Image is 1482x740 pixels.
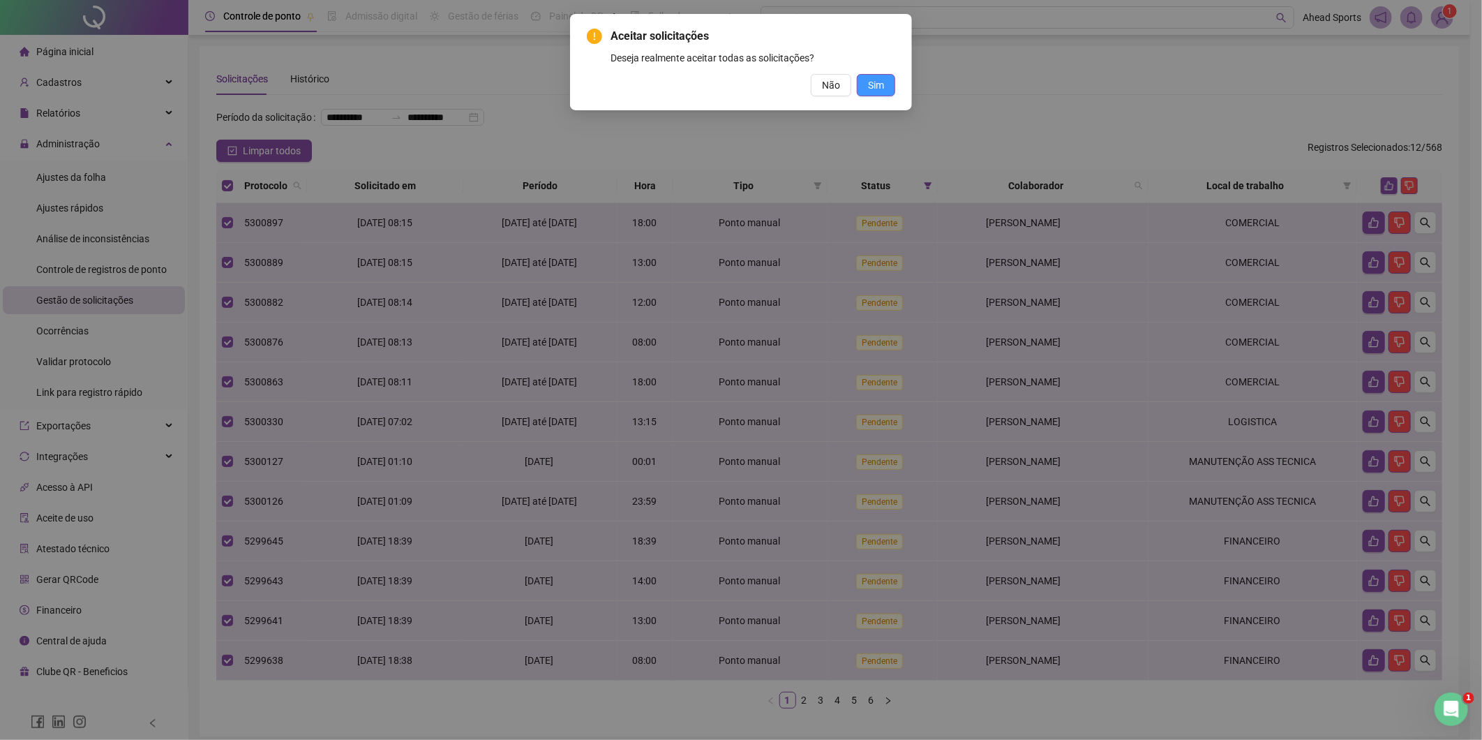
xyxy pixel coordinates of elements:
[1463,693,1474,704] span: 1
[822,77,840,93] span: Não
[1435,693,1468,726] iframe: Intercom live chat
[811,74,851,96] button: Não
[611,28,895,45] span: Aceitar solicitações
[611,50,895,66] div: Deseja realmente aceitar todas as solicitações?
[857,74,895,96] button: Sim
[868,77,884,93] span: Sim
[587,29,602,44] span: exclamation-circle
